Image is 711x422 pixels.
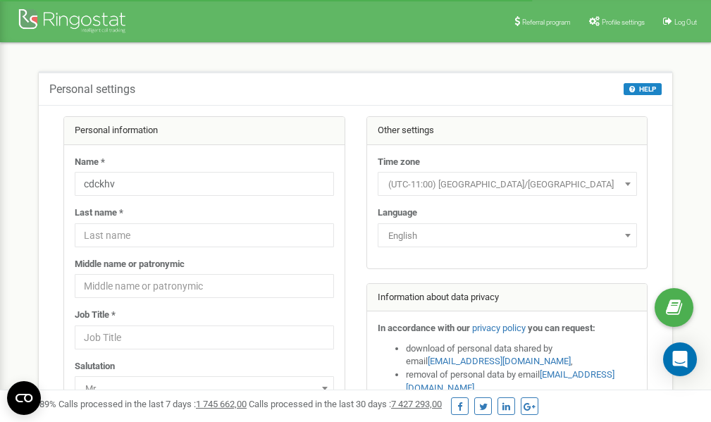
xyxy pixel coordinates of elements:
[75,274,334,298] input: Middle name or patronymic
[674,18,697,26] span: Log Out
[428,356,571,366] a: [EMAIL_ADDRESS][DOMAIN_NAME]
[367,117,648,145] div: Other settings
[602,18,645,26] span: Profile settings
[75,223,334,247] input: Last name
[383,175,632,194] span: (UTC-11:00) Pacific/Midway
[378,223,637,247] span: English
[378,323,470,333] strong: In accordance with our
[196,399,247,409] u: 1 745 662,00
[472,323,526,333] a: privacy policy
[49,83,135,96] h5: Personal settings
[249,399,442,409] span: Calls processed in the last 30 days :
[406,368,637,395] li: removal of personal data by email ,
[367,284,648,312] div: Information about data privacy
[75,206,123,220] label: Last name *
[391,399,442,409] u: 7 427 293,00
[378,172,637,196] span: (UTC-11:00) Pacific/Midway
[528,323,595,333] strong: you can request:
[75,376,334,400] span: Mr.
[75,156,105,169] label: Name *
[378,156,420,169] label: Time zone
[75,258,185,271] label: Middle name or patronymic
[406,342,637,368] li: download of personal data shared by email ,
[663,342,697,376] div: Open Intercom Messenger
[75,360,115,373] label: Salutation
[58,399,247,409] span: Calls processed in the last 7 days :
[7,381,41,415] button: Open CMP widget
[378,206,417,220] label: Language
[80,379,329,399] span: Mr.
[522,18,571,26] span: Referral program
[75,309,116,322] label: Job Title *
[383,226,632,246] span: English
[64,117,345,145] div: Personal information
[75,172,334,196] input: Name
[75,325,334,349] input: Job Title
[624,83,662,95] button: HELP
